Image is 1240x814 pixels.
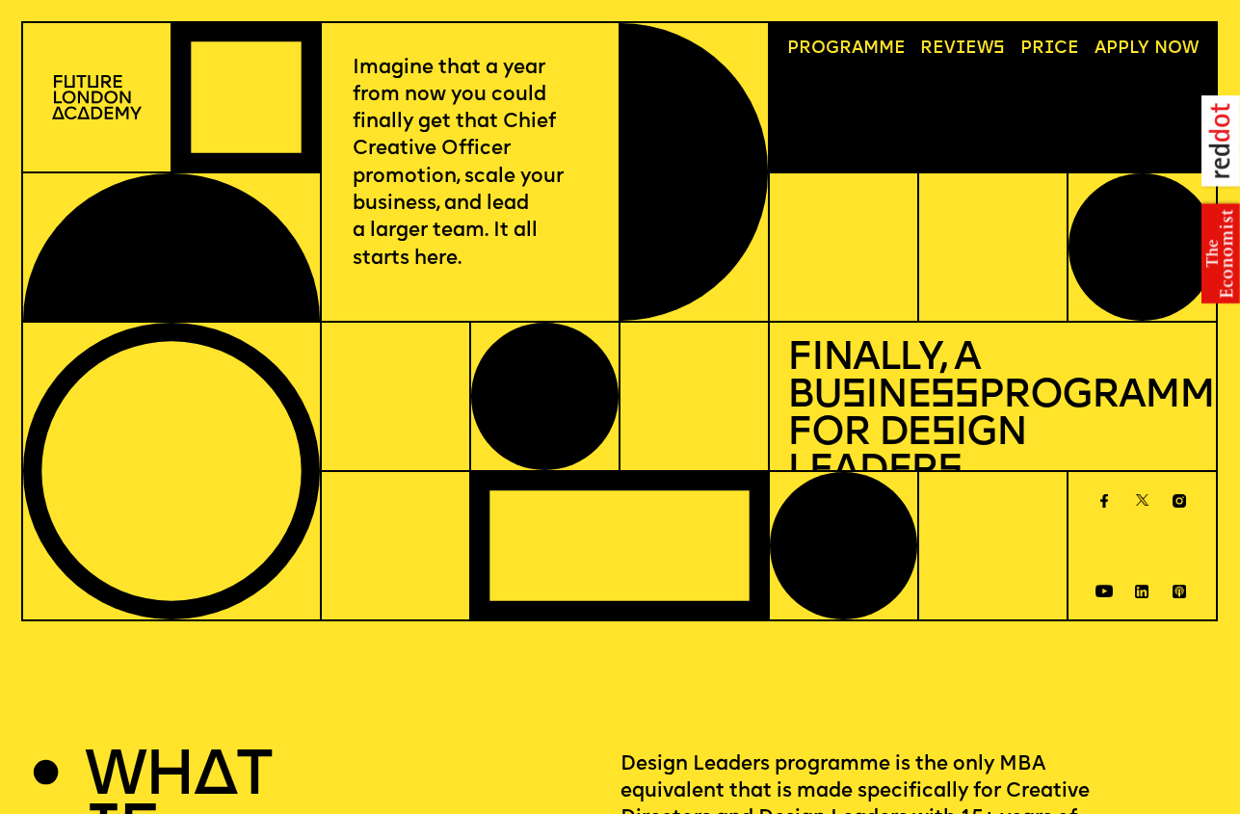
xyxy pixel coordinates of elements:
span: s [931,414,955,454]
p: Imagine that a year from now you could finally get that Chief Creative Officer promotion, scale y... [353,55,588,274]
a: Reviews [912,32,1015,66]
span: a [852,40,863,57]
span: s [937,452,962,491]
span: A [1095,40,1106,57]
a: Price [1012,32,1088,66]
h1: Finally, a Bu ine Programme for De ign Leader [787,340,1199,491]
a: Programme [778,32,914,66]
span: ss [930,377,978,416]
a: Apply now [1086,32,1207,66]
span: s [841,377,865,416]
